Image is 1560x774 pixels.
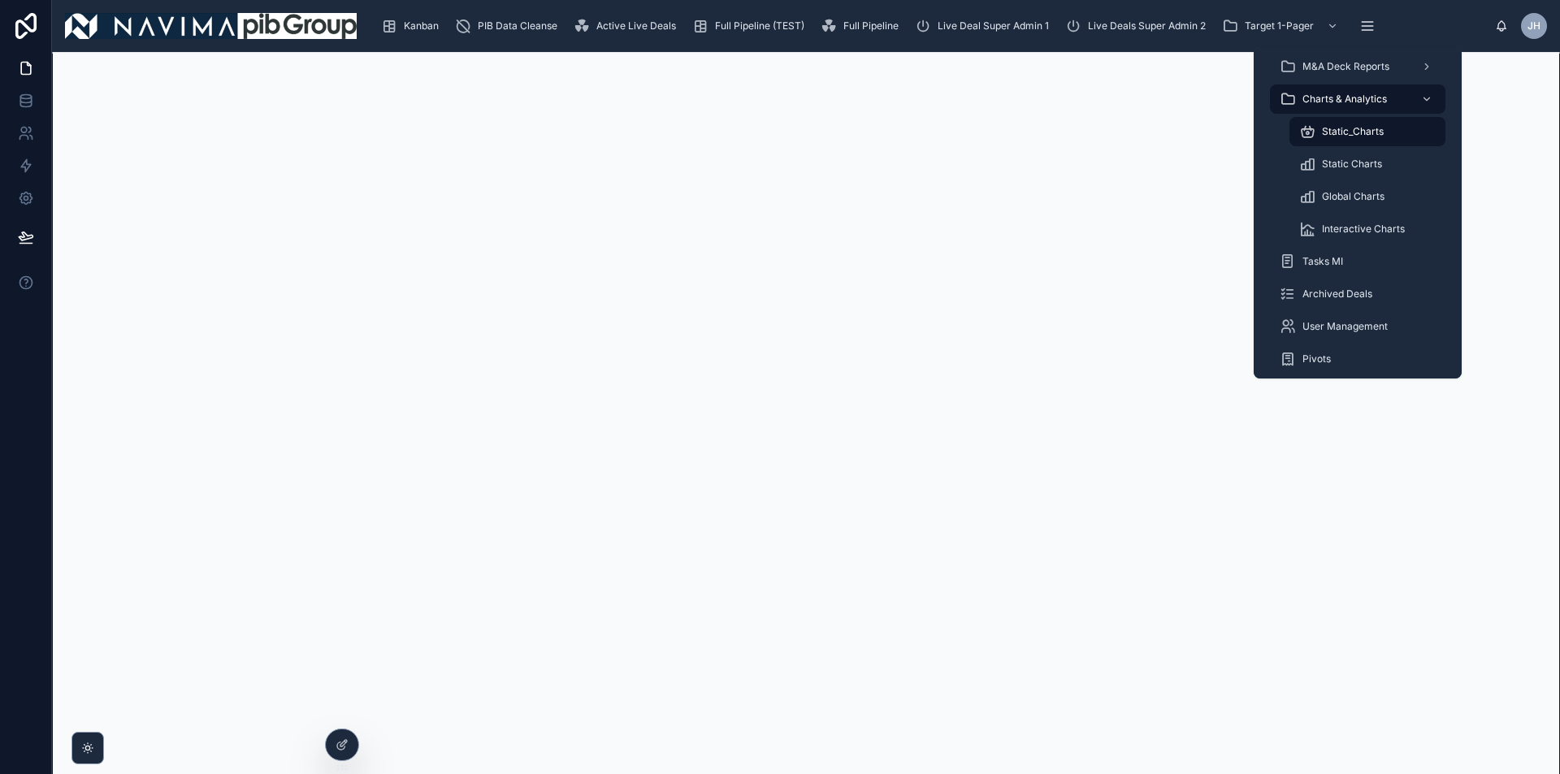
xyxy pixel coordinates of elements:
a: Active Live Deals [569,11,687,41]
a: Live Deal Super Admin 1 [910,11,1060,41]
span: Pivots [1302,352,1331,365]
a: Interactive Charts [1289,214,1445,244]
span: Archived Deals [1302,288,1372,301]
a: Archived Deals [1270,279,1445,309]
img: App logo [65,13,357,39]
span: Target 1-Pager [1245,19,1314,32]
a: M&A Deck Reports [1270,52,1445,81]
a: User Management [1270,312,1445,341]
span: Static_Charts [1322,125,1384,138]
a: Full Pipeline [816,11,910,41]
span: Interactive Charts [1322,223,1405,236]
a: Static_Charts [1289,117,1445,146]
a: PIB Data Cleanse [450,11,569,41]
span: PIB Data Cleanse [478,19,557,32]
span: M&A Deck Reports [1302,60,1389,73]
a: Global Charts [1289,182,1445,211]
a: Kanban [376,11,450,41]
a: Target 1-Pager [1217,11,1346,41]
span: JH [1527,19,1540,32]
span: Kanban [404,19,439,32]
span: Full Pipeline (TEST) [715,19,804,32]
span: Tasks MI [1302,255,1343,268]
a: Pivots [1270,344,1445,374]
span: Live Deals Super Admin 2 [1088,19,1206,32]
span: Static Charts [1322,158,1382,171]
a: Charts & Analytics [1270,84,1445,114]
span: Live Deal Super Admin 1 [938,19,1049,32]
a: Static Charts [1289,149,1445,179]
span: Full Pipeline [843,19,899,32]
span: Charts & Analytics [1302,93,1387,106]
a: Live Deals Super Admin 2 [1060,11,1217,41]
span: User Management [1302,320,1388,333]
span: Global Charts [1322,190,1384,203]
div: scrollable content [1254,47,1462,378]
a: Tasks MI [1270,247,1445,276]
div: scrollable content [370,8,1495,44]
a: Full Pipeline (TEST) [687,11,816,41]
span: Active Live Deals [596,19,676,32]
